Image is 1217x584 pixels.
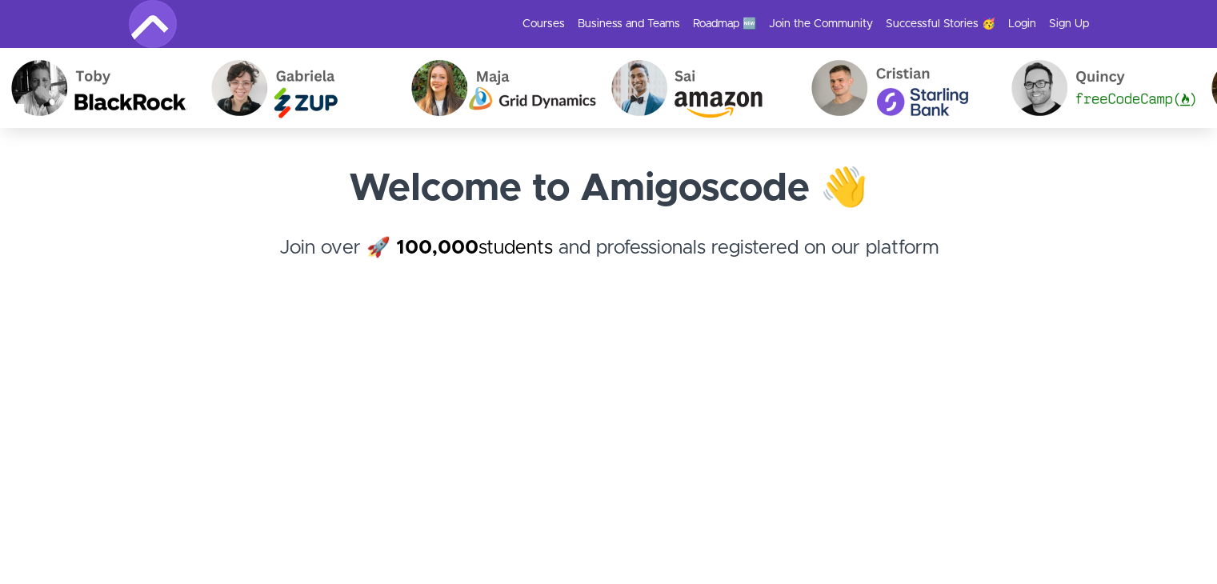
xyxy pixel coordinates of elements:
[693,16,756,32] a: Roadmap 🆕
[398,48,598,128] img: Maja
[396,238,478,258] strong: 100,000
[522,16,565,32] a: Courses
[598,48,799,128] img: Sai
[886,16,995,32] a: Successful Stories 🥳
[578,16,680,32] a: Business and Teams
[129,234,1089,291] h4: Join over 🚀 and professionals registered on our platform
[1049,16,1089,32] a: Sign Up
[349,170,868,208] strong: Welcome to Amigoscode 👋
[799,48,999,128] img: Cristian
[769,16,873,32] a: Join the Community
[198,48,398,128] img: Gabriela
[999,48,1199,128] img: Quincy
[1008,16,1036,32] a: Login
[396,238,553,258] a: 100,000students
